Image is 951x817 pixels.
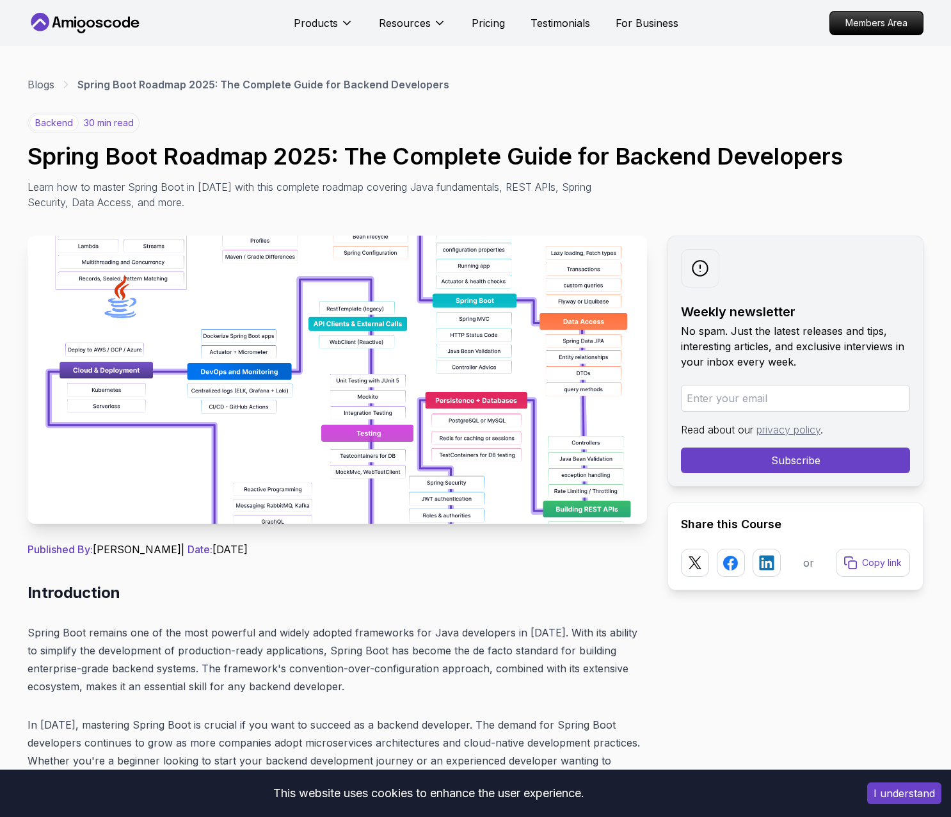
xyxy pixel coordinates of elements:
a: Pricing [472,15,505,31]
p: backend [29,115,79,131]
h2: Weekly newsletter [681,303,910,321]
a: For Business [616,15,678,31]
button: Copy link [836,549,910,577]
h2: Introduction [28,583,647,603]
p: Learn how to master Spring Boot in [DATE] with this complete roadmap covering Java fundamentals, ... [28,179,601,210]
button: Resources [379,15,446,41]
p: Read about our . [681,422,910,437]
span: Date: [188,543,212,556]
a: Testimonials [531,15,590,31]
p: No spam. Just the latest releases and tips, interesting articles, and exclusive interviews in you... [681,323,910,369]
button: Accept cookies [867,782,941,804]
p: Copy link [862,556,902,569]
p: Resources [379,15,431,31]
a: Blogs [28,77,54,92]
h2: Share this Course [681,515,910,533]
h1: Spring Boot Roadmap 2025: The Complete Guide for Backend Developers [28,143,923,169]
input: Enter your email [681,385,910,412]
a: Members Area [829,11,923,35]
div: This website uses cookies to enhance the user experience. [10,779,848,807]
p: Spring Boot Roadmap 2025: The Complete Guide for Backend Developers [77,77,449,92]
p: Members Area [830,12,923,35]
button: Products [294,15,353,41]
p: Products [294,15,338,31]
button: Subscribe [681,448,910,473]
span: Published By: [28,543,93,556]
p: In [DATE], mastering Spring Boot is crucial if you want to succeed as a backend developer. The de... [28,716,647,788]
p: or [803,555,814,570]
img: Spring Boot Roadmap 2025: The Complete Guide for Backend Developers thumbnail [28,236,647,524]
a: privacy policy [756,423,820,436]
p: Spring Boot remains one of the most powerful and widely adopted frameworks for Java developers in... [28,624,647,695]
iframe: chat widget [872,737,951,798]
p: 30 min read [84,117,134,129]
p: [PERSON_NAME] | [DATE] [28,542,647,557]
